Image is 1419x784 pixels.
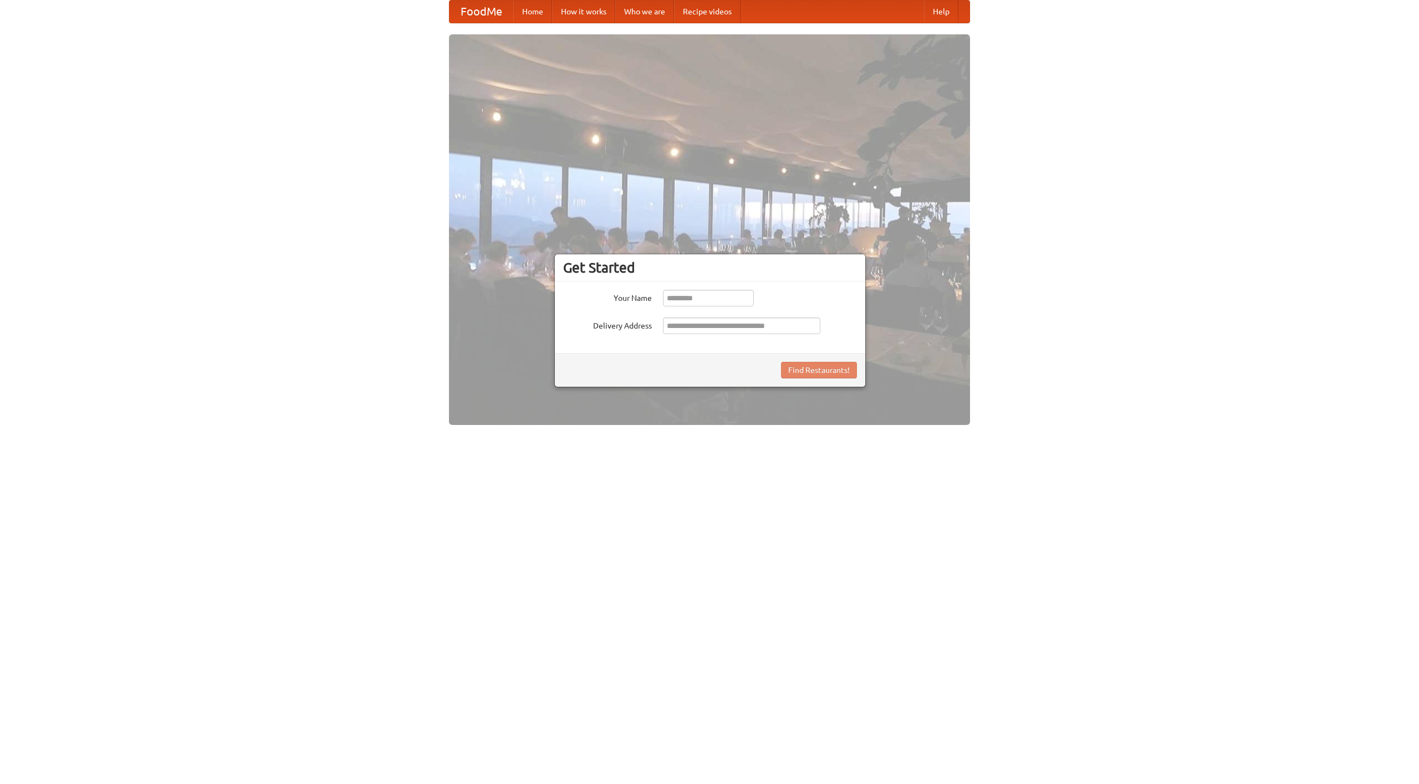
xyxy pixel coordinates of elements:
a: Who we are [615,1,674,23]
a: Help [924,1,958,23]
a: FoodMe [450,1,513,23]
label: Your Name [563,290,652,304]
h3: Get Started [563,259,857,276]
button: Find Restaurants! [781,362,857,378]
a: How it works [552,1,615,23]
label: Delivery Address [563,317,652,331]
a: Recipe videos [674,1,741,23]
a: Home [513,1,552,23]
